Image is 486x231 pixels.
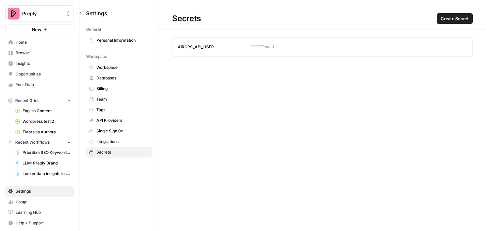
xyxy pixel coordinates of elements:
[23,150,71,156] span: Prioritize SEO Keywords List
[16,199,71,205] span: Usage
[23,171,71,177] span: Looker data insights Insertion
[5,207,74,218] a: Learning Hub
[86,126,152,136] a: Single Sign On
[86,62,152,73] a: Workspace
[8,8,20,20] img: Preply Logo
[5,69,74,79] a: Opportunities
[437,13,473,24] button: Create Secret
[16,61,71,67] span: Insights
[5,24,74,34] button: New
[23,129,71,135] span: Tutors as Authors
[12,116,74,127] a: Wordpress test 2
[5,137,74,147] button: Recent Workflows
[5,197,74,207] a: Usage
[86,73,152,83] a: Databases
[5,5,74,22] button: Workspace: Preply
[96,149,149,155] span: Secrets
[5,58,74,69] a: Insights
[86,115,152,126] a: API Providers
[16,71,71,77] span: Opportunities
[23,108,71,114] span: English Content
[12,168,74,179] a: Looker data insights Insertion
[86,147,152,158] a: Secrets
[86,9,107,17] span: Settings
[86,26,101,32] span: General
[16,188,71,194] span: Settings
[16,209,71,215] span: Learning Hub
[5,37,74,48] a: Home
[86,136,152,147] a: Integrations
[159,13,486,24] div: Secrets
[22,10,62,17] span: Preply
[86,105,152,115] a: Tags
[96,86,149,92] span: Billing
[96,96,149,102] span: Team
[12,158,74,168] a: LLM: Preply Brand
[5,218,74,228] button: Help + Support
[178,44,250,50] div: AIROPS_API_USER
[96,117,149,123] span: API Providers
[15,139,50,145] span: Recent Workflows
[96,139,149,145] span: Integrations
[96,75,149,81] span: Databases
[96,128,149,134] span: Single Sign On
[86,83,152,94] a: Billing
[96,107,149,113] span: Tags
[441,15,469,22] span: Create Secret
[16,220,71,226] span: Help + Support
[15,98,39,104] span: Recent Grids
[96,65,149,70] span: Workspace
[5,186,74,197] a: Settings
[23,118,71,124] span: Wordpress test 2
[16,39,71,45] span: Home
[86,94,152,105] a: Team
[12,106,74,116] a: English Content
[86,54,107,60] span: Workspace
[16,82,71,88] span: Your Data
[32,26,41,33] span: New
[96,37,149,43] span: Personal Information
[86,35,152,46] a: Personal Information
[5,48,74,58] a: Browse
[5,79,74,90] a: Your Data
[16,50,71,56] span: Browse
[5,96,74,106] button: Recent Grids
[12,147,74,158] a: Prioritize SEO Keywords List
[12,127,74,137] a: Tutors as Authors
[23,160,71,166] span: LLM: Preply Brand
